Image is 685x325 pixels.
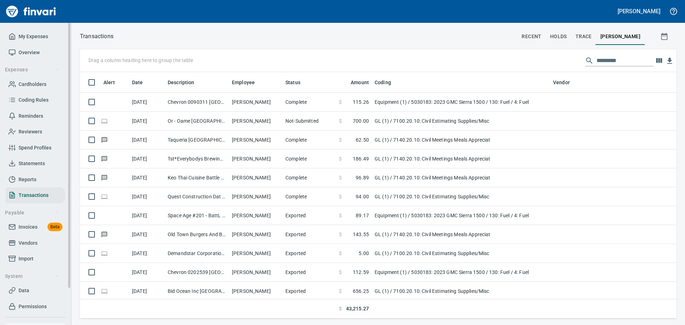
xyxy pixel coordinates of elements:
[129,206,165,225] td: [DATE]
[229,244,283,263] td: [PERSON_NAME]
[168,78,194,87] span: Description
[101,194,108,199] span: Online transaction
[6,283,65,299] a: Data
[5,208,59,217] span: Payable
[341,78,369,87] span: Amount
[6,124,65,140] a: Reviewers
[283,282,336,301] td: Exported
[356,212,369,219] span: 89.17
[88,57,193,64] p: Drag a column heading here to group the table
[283,131,336,149] td: Complete
[132,78,143,87] span: Date
[132,78,152,87] span: Date
[339,193,342,200] span: $
[19,286,29,295] span: Data
[4,3,58,20] img: Finvari
[232,78,255,87] span: Employee
[6,235,65,251] a: Vendors
[2,63,62,76] button: Expenses
[229,263,283,282] td: [PERSON_NAME]
[372,187,550,206] td: GL (1) / 7100.20.10: Civil Estimating Supplies/Misc
[129,168,165,187] td: [DATE]
[6,45,65,61] a: Overview
[372,131,550,149] td: GL (1) / 7140.20.10: Civil Meetings Meals Appreciat
[6,251,65,267] a: Import
[5,65,59,74] span: Expenses
[6,299,65,315] a: Permissions
[339,250,342,257] span: $
[5,272,59,281] span: System
[550,32,567,41] span: holds
[168,78,204,87] span: Description
[6,187,65,203] a: Transactions
[353,231,369,238] span: 143.55
[129,187,165,206] td: [DATE]
[618,7,660,15] h5: [PERSON_NAME]
[664,56,675,66] button: Download Table
[285,78,310,87] span: Status
[372,168,550,187] td: GL (1) / 7140.20.10: Civil Meetings Meals Appreciat
[353,269,369,276] span: 112.59
[19,223,37,232] span: Invoices
[19,191,49,200] span: Transactions
[165,206,229,225] td: Space Age #201 - BattL Battle Ground [GEOGRAPHIC_DATA]
[129,131,165,149] td: [DATE]
[129,93,165,112] td: [DATE]
[283,263,336,282] td: Exported
[165,168,229,187] td: Keo Thai Cuisine Battle Ground [GEOGRAPHIC_DATA]
[229,112,283,131] td: [PERSON_NAME]
[353,155,369,162] span: 186.49
[356,136,369,143] span: 62.50
[339,231,342,238] span: $
[6,29,65,45] a: My Expenses
[129,225,165,244] td: [DATE]
[229,225,283,244] td: [PERSON_NAME]
[129,282,165,301] td: [DATE]
[372,93,550,112] td: Equipment (1) / 5030183: 2023 GMC Sierra 1500 / 130: Fuel / 4: Fuel
[80,32,113,41] nav: breadcrumb
[19,127,42,136] span: Reviewers
[285,78,300,87] span: Status
[19,112,43,121] span: Reminders
[101,118,108,123] span: Online transaction
[129,149,165,168] td: [DATE]
[2,270,62,283] button: System
[229,93,283,112] td: [PERSON_NAME]
[165,131,229,149] td: Taqueria [GEOGRAPHIC_DATA] [GEOGRAPHIC_DATA]
[2,206,62,219] button: Payable
[129,263,165,282] td: [DATE]
[359,250,369,257] span: 5.00
[346,305,369,313] span: 43,215.27
[101,232,108,237] span: Has messages
[19,254,34,263] span: Import
[575,32,592,41] span: trace
[339,212,342,219] span: $
[6,108,65,124] a: Reminders
[6,156,65,172] a: Statements
[616,6,662,17] button: [PERSON_NAME]
[229,168,283,187] td: [PERSON_NAME]
[232,78,264,87] span: Employee
[103,78,115,87] span: Alert
[101,137,108,142] span: Has messages
[283,225,336,244] td: Exported
[129,112,165,131] td: [DATE]
[229,206,283,225] td: [PERSON_NAME]
[229,149,283,168] td: [PERSON_NAME]
[19,239,37,248] span: Vendors
[372,244,550,263] td: GL (1) / 7100.20.10: Civil Estimating Supplies/Misc
[353,117,369,125] span: 700.00
[165,187,229,206] td: Quest Construction Dat [GEOGRAPHIC_DATA] [GEOGRAPHIC_DATA]
[339,305,342,313] span: $
[101,289,108,293] span: Online transaction
[165,149,229,168] td: Tst*Everybodys BrewinG Battle Ground [GEOGRAPHIC_DATA]
[522,32,541,41] span: recent
[372,225,550,244] td: GL (1) / 7140.20.10: Civil Meetings Meals Appreciat
[19,80,46,89] span: Cardholders
[283,244,336,263] td: Exported
[165,93,229,112] td: Chevron 0090311 [GEOGRAPHIC_DATA]
[553,78,579,87] span: Vendor
[283,206,336,225] td: Exported
[6,219,65,235] a: InvoicesBeta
